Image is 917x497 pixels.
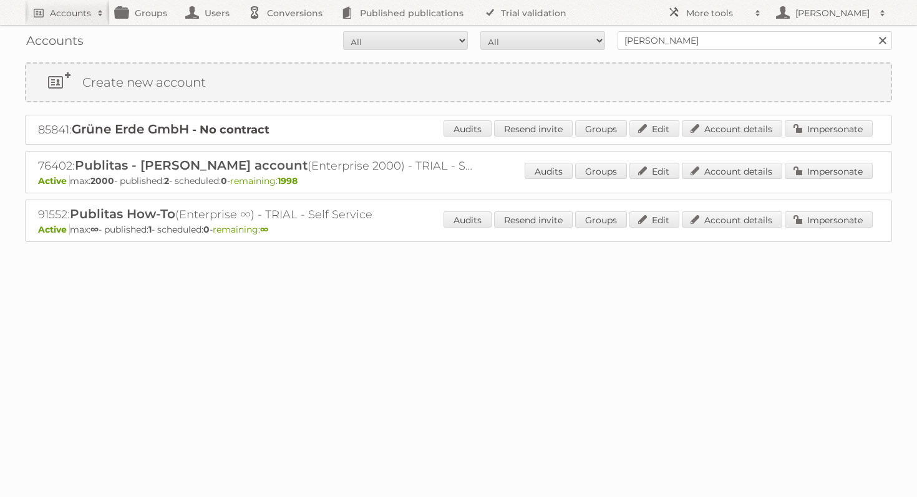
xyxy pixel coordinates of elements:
[260,224,268,235] strong: ∞
[444,211,492,228] a: Audits
[38,158,475,174] h2: 76402: (Enterprise 2000) - TRIAL - Self Service
[525,163,573,179] a: Audits
[785,120,873,137] a: Impersonate
[90,175,114,186] strong: 2000
[38,123,269,137] a: 85841:Grüne Erde GmbH - No contract
[785,211,873,228] a: Impersonate
[90,224,99,235] strong: ∞
[785,163,873,179] a: Impersonate
[164,175,169,186] strong: 2
[75,158,308,173] span: Publitas - [PERSON_NAME] account
[629,120,679,137] a: Edit
[148,224,152,235] strong: 1
[575,163,627,179] a: Groups
[192,123,269,137] strong: - No contract
[444,120,492,137] a: Audits
[72,122,189,137] span: Grüne Erde GmbH
[38,224,879,235] p: max: - published: - scheduled: -
[494,211,573,228] a: Resend invite
[494,120,573,137] a: Resend invite
[50,7,91,19] h2: Accounts
[278,175,298,186] strong: 1998
[230,175,298,186] span: remaining:
[629,211,679,228] a: Edit
[682,211,782,228] a: Account details
[38,175,879,186] p: max: - published: - scheduled: -
[26,64,891,101] a: Create new account
[203,224,210,235] strong: 0
[575,211,627,228] a: Groups
[792,7,873,19] h2: [PERSON_NAME]
[575,120,627,137] a: Groups
[629,163,679,179] a: Edit
[38,224,70,235] span: Active
[38,175,70,186] span: Active
[38,206,475,223] h2: 91552: (Enterprise ∞) - TRIAL - Self Service
[686,7,749,19] h2: More tools
[221,175,227,186] strong: 0
[682,163,782,179] a: Account details
[70,206,175,221] span: Publitas How-To
[682,120,782,137] a: Account details
[213,224,268,235] span: remaining:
